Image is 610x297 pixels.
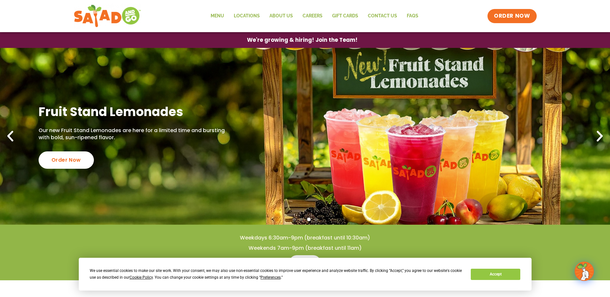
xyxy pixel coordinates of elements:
h2: Fruit Stand Lemonades [39,104,227,120]
div: We use essential cookies to make our site work. With your consent, we may also use non-essential ... [90,267,463,281]
nav: Menu [206,9,423,23]
span: Go to slide 2 [300,218,303,221]
div: Previous slide [3,129,17,143]
a: ORDER NOW [487,9,536,23]
a: Menu [206,9,229,23]
a: FAQs [402,9,423,23]
span: Cookie Policy [130,275,153,280]
a: Menu [289,255,321,271]
a: GIFT CARDS [327,9,363,23]
a: We're growing & hiring! Join the Team! [237,32,367,48]
a: Contact Us [363,9,402,23]
h4: Weekdays 6:30am-9pm (breakfast until 10:30am) [13,234,597,241]
a: Careers [298,9,327,23]
a: About Us [265,9,298,23]
img: new-SAG-logo-768×292 [74,3,141,29]
div: Cookie Consent Prompt [79,258,532,291]
span: ORDER NOW [494,12,530,20]
span: Go to slide 3 [307,218,311,221]
span: We're growing & hiring! Join the Team! [247,37,358,43]
div: Order Now [39,151,94,169]
div: Next slide [593,129,607,143]
h4: Weekends 7am-9pm (breakfast until 11am) [13,245,597,252]
a: Locations [229,9,265,23]
span: Preferences [260,275,281,280]
span: Go to slide 1 [292,218,296,221]
button: Accept [471,269,520,280]
span: Go to slide 4 [314,218,318,221]
p: Our new Fruit Stand Lemonades are here for a limited time and bursting with bold, sun-ripened fla... [39,127,227,141]
img: wpChatIcon [575,262,593,280]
